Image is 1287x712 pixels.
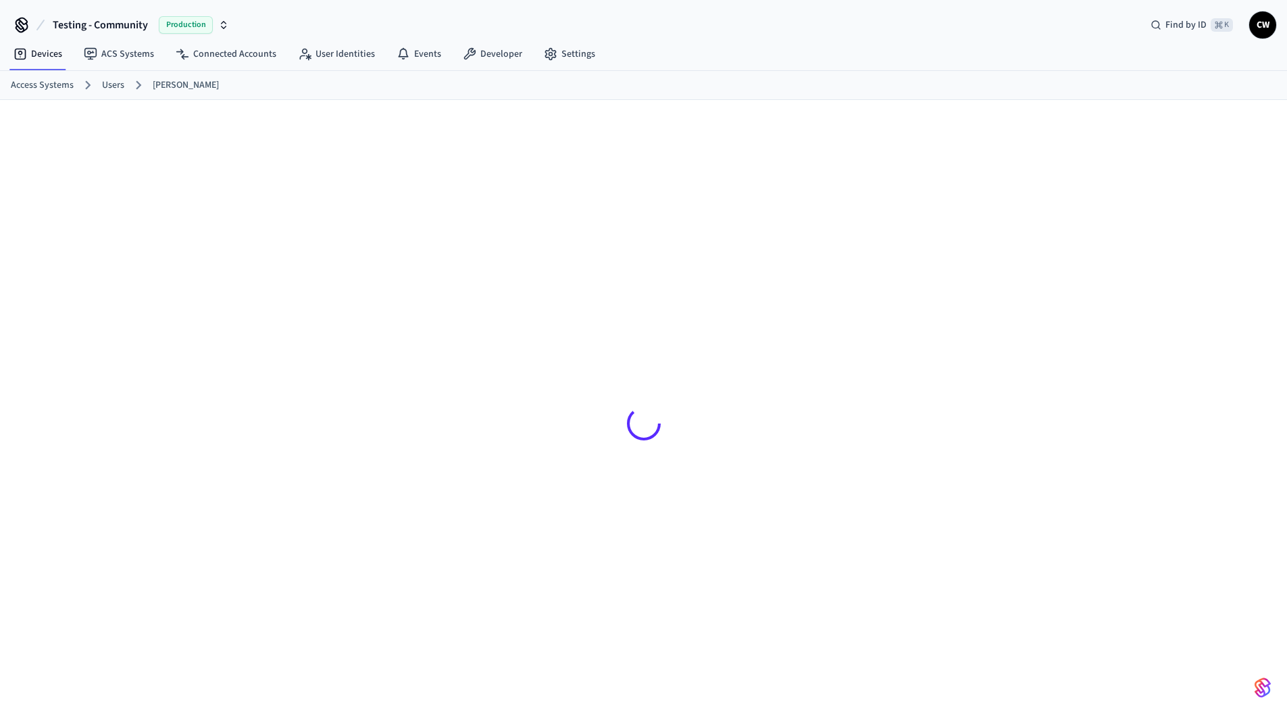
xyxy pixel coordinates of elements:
[102,78,124,93] a: Users
[1140,13,1244,37] div: Find by ID⌘ K
[386,42,452,66] a: Events
[287,42,386,66] a: User Identities
[153,78,219,93] a: [PERSON_NAME]
[11,78,74,93] a: Access Systems
[3,42,73,66] a: Devices
[452,42,533,66] a: Developer
[159,16,213,34] span: Production
[1249,11,1276,39] button: CW
[73,42,165,66] a: ACS Systems
[53,17,148,33] span: Testing - Community
[1165,18,1207,32] span: Find by ID
[533,42,606,66] a: Settings
[165,42,287,66] a: Connected Accounts
[1211,18,1233,32] span: ⌘ K
[1251,13,1275,37] span: CW
[1255,677,1271,698] img: SeamLogoGradient.69752ec5.svg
